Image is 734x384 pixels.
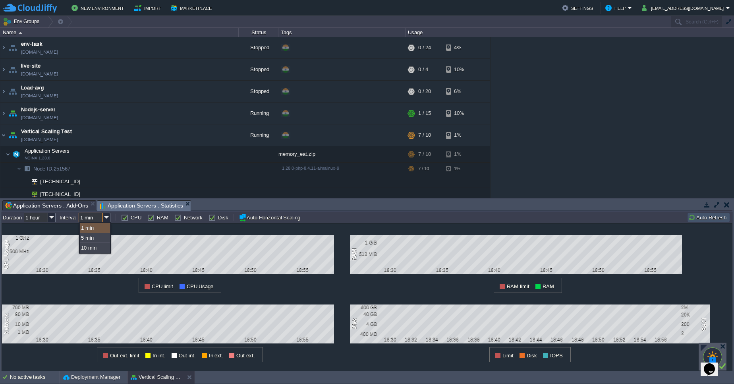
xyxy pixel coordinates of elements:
div: 512 MiB [351,251,377,257]
span: Out int. [179,353,196,359]
span: Disk [527,353,537,359]
span: In int. [153,353,166,359]
div: 4 GB [351,321,377,327]
div: 18:46 [547,337,567,342]
div: 4% [446,37,472,58]
div: memory_eat.zip [278,146,406,162]
span: [TECHNICAL_ID] [39,188,81,200]
button: Import [134,3,164,13]
div: 18:50 [241,267,261,273]
div: 18:35 [84,267,104,273]
a: [DOMAIN_NAME] [21,114,58,122]
div: 18:32 [401,337,421,342]
div: 40 GB [351,311,377,317]
span: Application Servers : Statistics [100,201,183,211]
label: Network [184,215,203,221]
img: AMDAwAAAACH5BAEAAAAALAAAAAABAAEAAAICRAEAOw== [0,81,7,102]
a: Nodejs-server [21,106,55,114]
img: AMDAwAAAACH5BAEAAAAALAAAAAABAAEAAAICRAEAOw== [7,81,18,102]
div: CPU Usage [2,239,12,270]
label: CPU [131,215,141,221]
div: 1 GHz [3,235,29,240]
div: 18:40 [136,267,156,273]
span: [TECHNICAL_ID] [39,175,81,188]
span: [DOMAIN_NAME] [21,92,58,100]
span: Out ext. [236,353,255,359]
div: 10% [446,59,472,80]
img: AMDAwAAAACH5BAEAAAAALAAAAAABAAEAAAICRAEAOw== [11,146,22,162]
div: 18:50 [241,337,261,342]
div: 6% [446,81,472,102]
div: 18:54 [630,337,650,342]
label: Interval [60,215,77,221]
div: 10 min [80,243,110,253]
a: [DOMAIN_NAME] [21,136,58,144]
a: Load-avg [21,84,44,92]
div: Stopped [239,37,278,58]
div: Status [239,28,278,37]
button: Help [605,3,628,13]
a: live-site [21,62,41,70]
div: Network [2,313,12,335]
div: 2 [681,330,707,336]
div: 18:52 [609,337,629,342]
span: CPU limit [152,283,174,289]
div: Tags [279,28,405,37]
a: [TECHNICAL_ID] [39,178,81,184]
div: 18:45 [189,267,209,273]
span: Application Servers : Add-Ons [5,201,88,210]
button: New Environment [71,3,126,13]
a: Vertical Scaling Test [21,128,72,136]
span: 1.28.0-php-8.4.11-almalinux-9 [282,166,339,171]
div: 90 MB [3,311,29,317]
button: Auto Refresh [688,214,729,221]
span: Out ext. limit [110,353,139,359]
div: 18:56 [651,337,671,342]
img: AMDAwAAAACH5BAEAAAAALAAAAAABAAEAAAICRAEAOw== [7,37,18,58]
div: 1 GiB [351,240,377,245]
span: Node ID: [33,166,54,172]
div: 20K [681,312,707,317]
img: AMDAwAAAACH5BAEAAAAALAAAAAABAAEAAAICRAEAOw== [17,163,21,175]
img: AMDAwAAAACH5BAEAAAAALAAAAAABAAEAAAICRAEAOw== [26,175,37,188]
div: 18:35 [84,337,104,342]
img: AMDAwAAAACH5BAEAAAAALAAAAAABAAEAAAICRAEAOw== [21,188,26,200]
span: RAM [543,283,554,289]
button: Vertical Scaling Test [131,373,181,381]
div: Stopped [239,81,278,102]
div: 18:45 [189,337,209,342]
div: 1 / 15 [418,103,431,124]
button: [EMAIL_ADDRESS][DOMAIN_NAME] [642,3,726,13]
div: 18:36 [443,337,463,342]
div: 18:40 [484,337,504,342]
div: 18:40 [136,337,156,342]
div: Usage [406,28,490,37]
div: Name [1,28,238,37]
button: Auto Horizontal Scaling [239,213,303,221]
div: 18:50 [589,337,608,342]
img: AMDAwAAAACH5BAEAAAAALAAAAAABAAEAAAICRAEAOw== [6,146,10,162]
a: [TECHNICAL_ID] [39,191,81,197]
span: [DOMAIN_NAME] [21,48,58,56]
div: 18:42 [505,337,525,342]
span: env-task [21,40,42,48]
div: Running [239,124,278,146]
label: RAM [157,215,168,221]
div: Stopped [239,59,278,80]
div: 0 / 24 [418,37,431,58]
div: 5 min [80,233,110,243]
div: 7 / 10 [418,163,429,175]
div: 18:34 [422,337,442,342]
div: 400 MB [351,331,377,337]
div: Disk [350,318,359,330]
span: RAM limit [507,283,529,289]
div: No active tasks [10,371,60,384]
div: 500 MHz [3,248,29,254]
img: AMDAwAAAACH5BAEAAAAALAAAAAABAAEAAAICRAEAOw== [0,124,7,146]
span: NGINX 1.28.0 [25,156,50,161]
div: 7 / 10 [418,124,431,146]
div: 18:35 [432,267,452,273]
